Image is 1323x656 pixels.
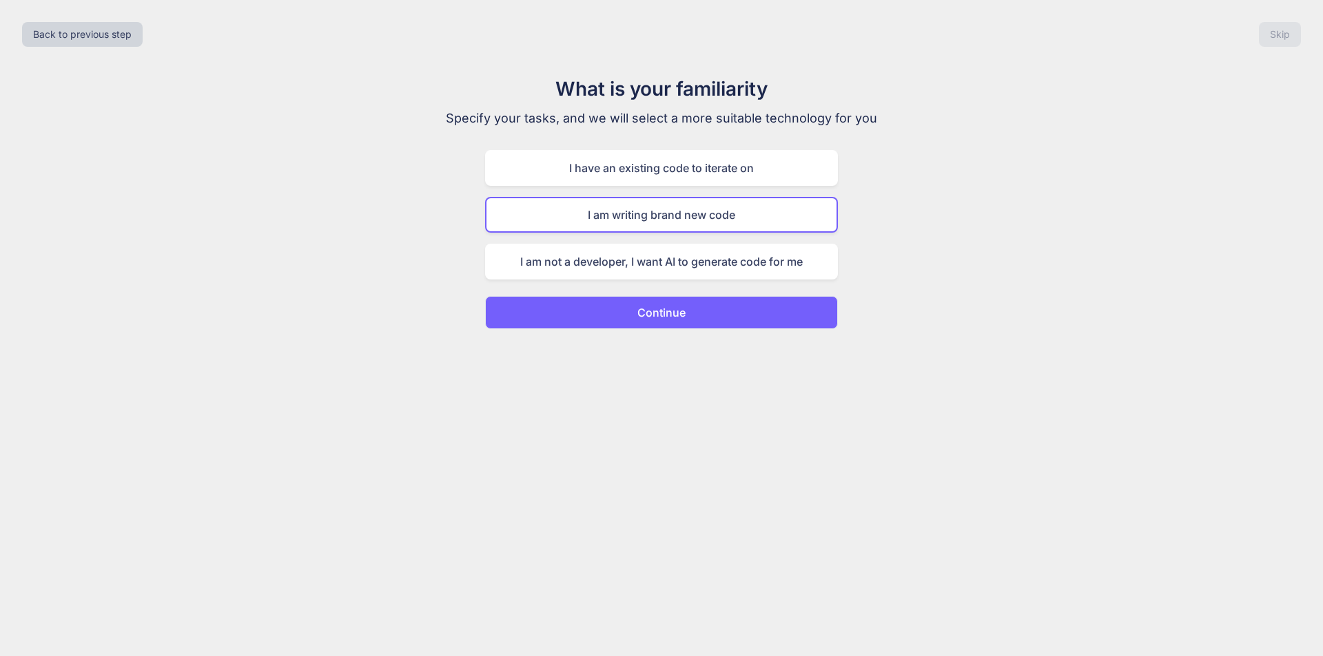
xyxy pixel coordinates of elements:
[637,304,686,321] p: Continue
[430,109,893,128] p: Specify your tasks, and we will select a more suitable technology for you
[485,244,838,279] div: I am not a developer, I want AI to generate code for me
[485,150,838,186] div: I have an existing code to iterate on
[485,197,838,233] div: I am writing brand new code
[430,74,893,103] h1: What is your familiarity
[22,22,143,47] button: Back to previous step
[1259,22,1301,47] button: Skip
[485,296,838,329] button: Continue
